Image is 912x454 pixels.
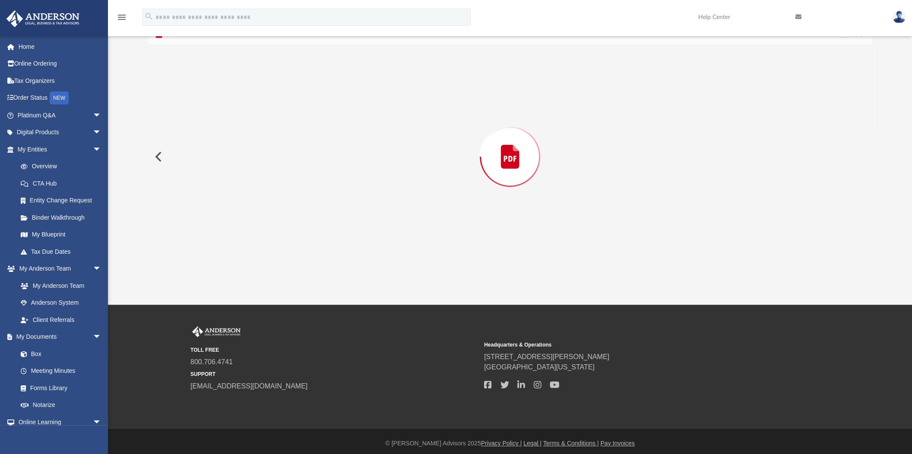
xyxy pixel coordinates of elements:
a: Pay Invoices [600,440,634,447]
a: Notarize [12,397,110,414]
a: Overview [12,158,114,175]
img: User Pic [893,11,906,23]
a: My Anderson Team [12,277,106,294]
a: [STREET_ADDRESS][PERSON_NAME] [484,353,609,360]
a: Tax Organizers [6,72,114,89]
a: Forms Library [12,379,106,397]
div: © [PERSON_NAME] Advisors 2025 [108,439,912,448]
div: Preview [148,22,872,268]
button: Previous File [148,145,167,169]
a: Binder Walkthrough [12,209,114,226]
a: Platinum Q&Aarrow_drop_down [6,107,114,124]
a: Box [12,345,106,363]
a: My Anderson Teamarrow_drop_down [6,260,110,277]
a: Home [6,38,114,55]
span: arrow_drop_down [93,107,110,124]
span: arrow_drop_down [93,124,110,142]
a: My Blueprint [12,226,110,243]
a: Digital Productsarrow_drop_down [6,124,114,141]
a: 800.706.4741 [190,358,233,366]
a: [GEOGRAPHIC_DATA][US_STATE] [484,363,595,371]
img: Anderson Advisors Platinum Portal [4,10,82,27]
a: Client Referrals [12,311,110,328]
small: TOLL FREE [190,346,478,354]
i: menu [117,12,127,22]
a: [EMAIL_ADDRESS][DOMAIN_NAME] [190,382,307,390]
a: My Documentsarrow_drop_down [6,328,110,346]
a: Online Learningarrow_drop_down [6,413,110,431]
a: Terms & Conditions | [543,440,599,447]
a: Order StatusNEW [6,89,114,107]
a: menu [117,16,127,22]
span: arrow_drop_down [93,260,110,278]
span: arrow_drop_down [93,328,110,346]
div: NEW [50,91,69,104]
small: SUPPORT [190,370,478,378]
small: Headquarters & Operations [484,341,772,349]
span: arrow_drop_down [93,141,110,158]
img: Anderson Advisors Platinum Portal [190,326,242,337]
i: search [144,12,154,21]
a: Privacy Policy | [481,440,522,447]
a: Entity Change Request [12,192,114,209]
a: Meeting Minutes [12,363,110,380]
span: arrow_drop_down [93,413,110,431]
a: CTA Hub [12,175,114,192]
a: Tax Due Dates [12,243,114,260]
a: Anderson System [12,294,110,312]
a: Online Ordering [6,55,114,73]
a: Legal | [523,440,541,447]
a: My Entitiesarrow_drop_down [6,141,114,158]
